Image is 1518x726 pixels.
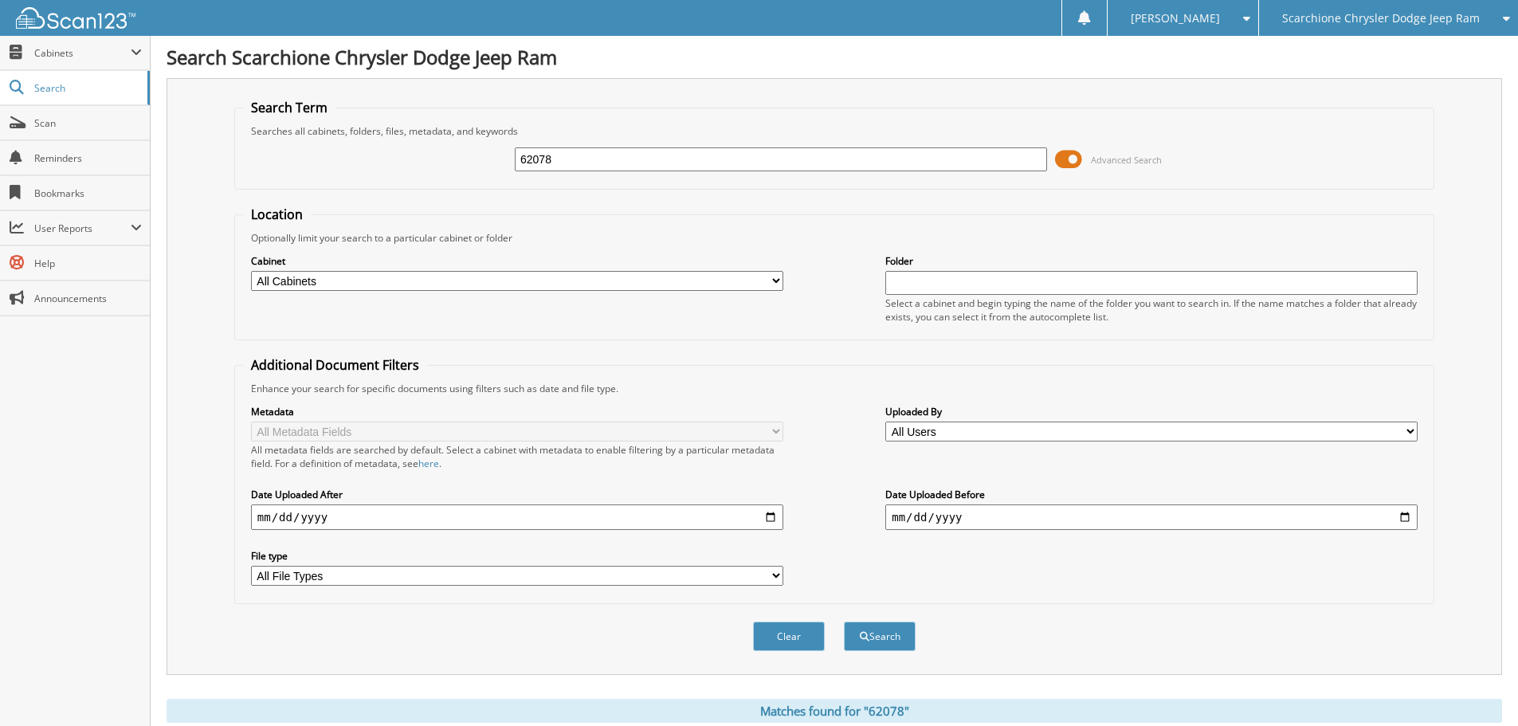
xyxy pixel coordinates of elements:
label: Metadata [251,405,783,418]
legend: Additional Document Filters [243,356,427,374]
div: Select a cabinet and begin typing the name of the folder you want to search in. If the name match... [885,296,1418,324]
label: Uploaded By [885,405,1418,418]
span: Scan [34,116,142,130]
label: File type [251,549,783,563]
button: Clear [753,622,825,651]
img: scan123-logo-white.svg [16,7,135,29]
span: Announcements [34,292,142,305]
span: Help [34,257,142,270]
div: Optionally limit your search to a particular cabinet or folder [243,231,1426,245]
label: Folder [885,254,1418,268]
label: Date Uploaded After [251,488,783,501]
span: Cabinets [34,46,131,60]
span: Bookmarks [34,186,142,200]
input: end [885,504,1418,530]
span: Reminders [34,151,142,165]
legend: Location [243,206,311,223]
span: Scarchione Chrysler Dodge Jeep Ram [1282,14,1480,23]
span: User Reports [34,222,131,235]
span: Advanced Search [1091,154,1162,166]
div: All metadata fields are searched by default. Select a cabinet with metadata to enable filtering b... [251,443,783,470]
span: Search [34,81,139,95]
label: Cabinet [251,254,783,268]
a: here [418,457,439,470]
input: start [251,504,783,530]
button: Search [844,622,916,651]
span: [PERSON_NAME] [1131,14,1220,23]
div: Searches all cabinets, folders, files, metadata, and keywords [243,124,1426,138]
div: Matches found for "62078" [167,699,1502,723]
label: Date Uploaded Before [885,488,1418,501]
div: Enhance your search for specific documents using filters such as date and file type. [243,382,1426,395]
h1: Search Scarchione Chrysler Dodge Jeep Ram [167,44,1502,70]
legend: Search Term [243,99,335,116]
